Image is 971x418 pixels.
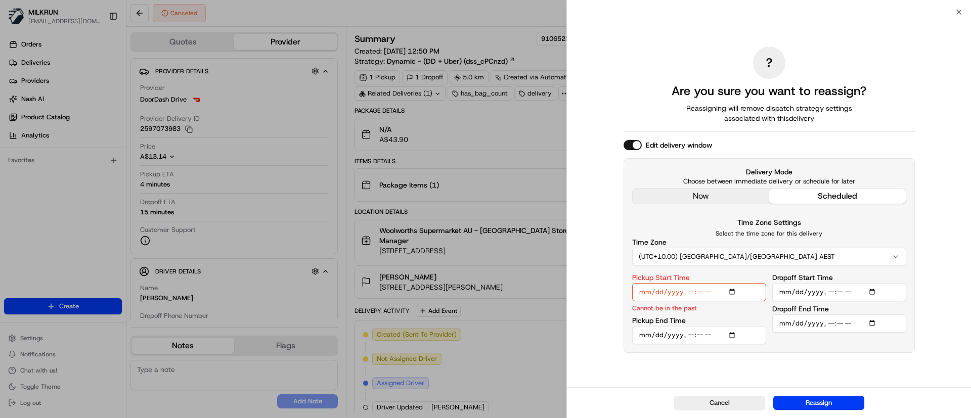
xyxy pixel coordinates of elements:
button: now [633,189,769,204]
span: Reassigning will remove dispatch strategy settings associated with this delivery [672,103,866,123]
label: Time Zone Settings [737,218,801,227]
label: Pickup Start Time [632,274,690,281]
h2: Are you sure you want to reassign? [672,83,866,99]
label: Time Zone [632,239,667,246]
p: Select the time zone for this delivery [632,229,906,238]
button: Cancel [674,396,765,410]
label: Dropoff Start Time [772,274,833,281]
label: Dropoff End Time [772,305,829,312]
button: Reassign [773,396,864,410]
label: Pickup End Time [632,317,686,324]
p: Choose between immediate delivery or schedule for later [632,177,906,186]
label: Edit delivery window [646,140,712,150]
label: Delivery Mode [632,167,906,177]
button: scheduled [769,189,906,204]
div: ? [753,47,785,79]
p: Cannot be in the past [632,303,697,313]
